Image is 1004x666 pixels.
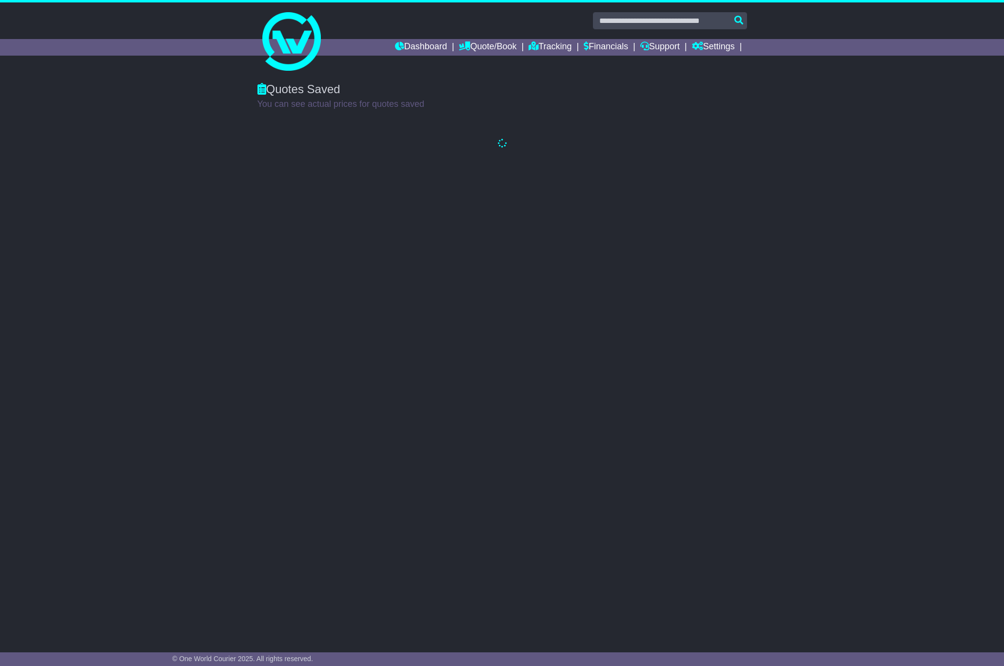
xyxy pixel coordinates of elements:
[529,39,571,56] a: Tracking
[640,39,680,56] a: Support
[257,82,747,97] div: Quotes Saved
[692,39,735,56] a: Settings
[459,39,516,56] a: Quote/Book
[395,39,447,56] a: Dashboard
[172,655,313,663] span: © One World Courier 2025. All rights reserved.
[584,39,628,56] a: Financials
[257,99,747,110] p: You can see actual prices for quotes saved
